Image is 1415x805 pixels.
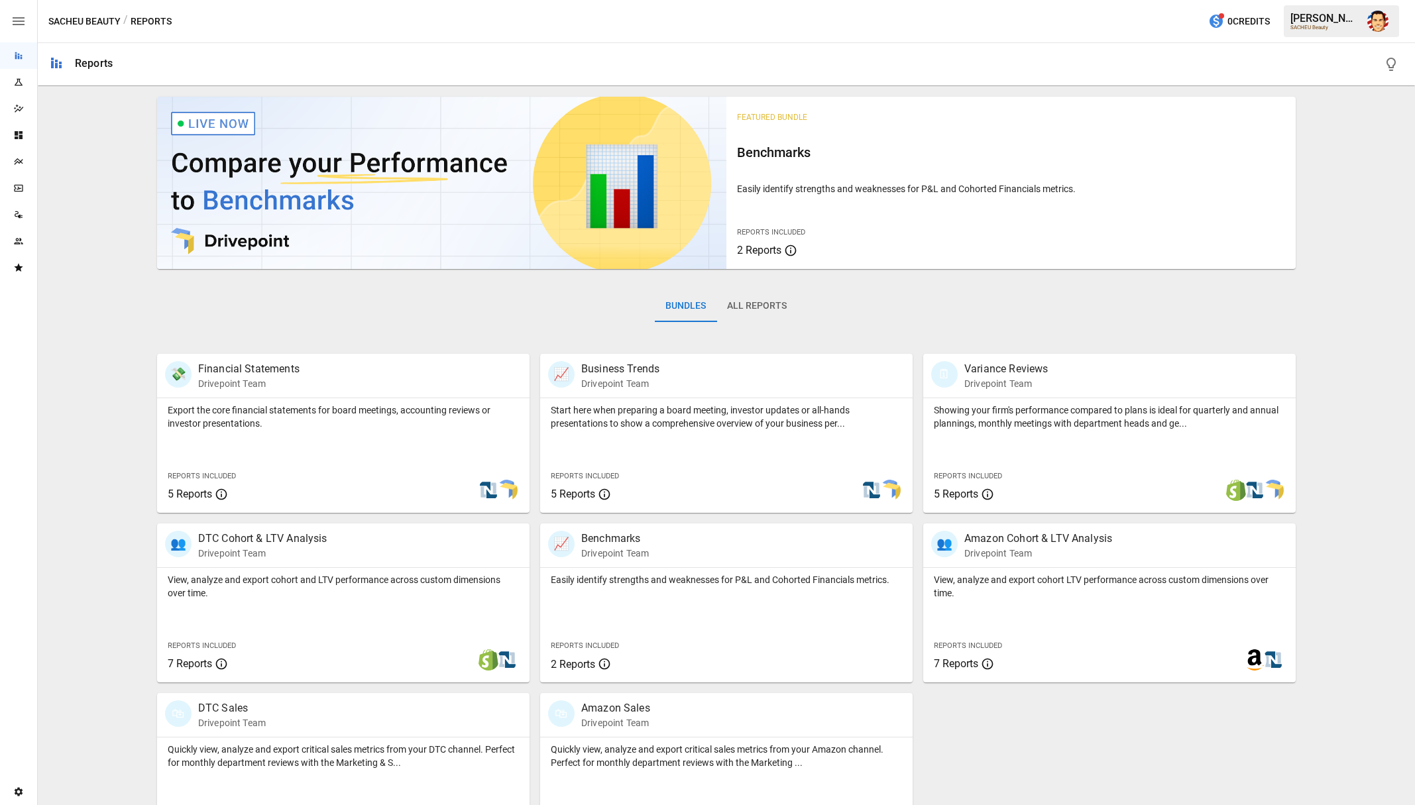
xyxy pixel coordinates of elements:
[198,700,266,716] p: DTC Sales
[1244,480,1265,501] img: netsuite
[75,57,113,70] div: Reports
[168,573,519,600] p: View, analyze and export cohort and LTV performance across custom dimensions over time.
[934,573,1285,600] p: View, analyze and export cohort LTV performance across custom dimensions over time.
[581,361,659,377] p: Business Trends
[548,361,575,388] div: 📈
[737,113,807,122] span: Featured Bundle
[737,182,1285,195] p: Easily identify strengths and weaknesses for P&L and Cohorted Financials metrics.
[551,641,619,650] span: Reports Included
[198,716,266,729] p: Drivepoint Team
[737,244,781,256] span: 2 Reports
[581,531,649,547] p: Benchmarks
[551,743,902,769] p: Quickly view, analyze and export critical sales metrics from your Amazon channel. Perfect for mon...
[964,531,1112,547] p: Amazon Cohort & LTV Analysis
[655,290,716,322] button: Bundles
[1290,25,1359,30] div: SACHEU Beauty
[964,377,1048,390] p: Drivepoint Team
[581,700,650,716] p: Amazon Sales
[478,480,499,501] img: netsuite
[168,657,212,670] span: 7 Reports
[581,377,659,390] p: Drivepoint Team
[168,641,236,650] span: Reports Included
[198,377,300,390] p: Drivepoint Team
[165,361,192,388] div: 💸
[581,716,650,729] p: Drivepoint Team
[548,700,575,727] div: 🛍
[168,472,236,480] span: Reports Included
[496,480,518,501] img: smart model
[879,480,901,501] img: smart model
[1263,649,1284,671] img: netsuite
[934,403,1285,430] p: Showing your firm's performance compared to plans is ideal for quarterly and annual plannings, mo...
[198,547,327,560] p: Drivepoint Team
[716,290,797,322] button: All Reports
[198,531,327,547] p: DTC Cohort & LTV Analysis
[934,641,1002,650] span: Reports Included
[964,361,1048,377] p: Variance Reviews
[1203,9,1275,34] button: 0Credits
[548,531,575,557] div: 📈
[123,13,128,30] div: /
[1227,13,1270,30] span: 0 Credits
[157,97,726,269] img: video thumbnail
[934,657,978,670] span: 7 Reports
[551,403,902,430] p: Start here when preparing a board meeting, investor updates or all-hands presentations to show a ...
[198,361,300,377] p: Financial Statements
[1367,11,1388,32] img: Austin Gardner-Smith
[168,403,519,430] p: Export the core financial statements for board meetings, accounting reviews or investor presentat...
[496,649,518,671] img: netsuite
[478,649,499,671] img: shopify
[551,573,902,586] p: Easily identify strengths and weaknesses for P&L and Cohorted Financials metrics.
[1359,3,1396,40] button: Austin Gardner-Smith
[581,547,649,560] p: Drivepoint Team
[861,480,882,501] img: netsuite
[551,488,595,500] span: 5 Reports
[551,658,595,671] span: 2 Reports
[964,547,1112,560] p: Drivepoint Team
[737,142,1285,163] h6: Benchmarks
[168,743,519,769] p: Quickly view, analyze and export critical sales metrics from your DTC channel. Perfect for monthl...
[934,488,978,500] span: 5 Reports
[1263,480,1284,501] img: smart model
[551,472,619,480] span: Reports Included
[165,700,192,727] div: 🛍
[1290,12,1359,25] div: [PERSON_NAME]
[934,472,1002,480] span: Reports Included
[165,531,192,557] div: 👥
[1225,480,1247,501] img: shopify
[48,13,121,30] button: SACHEU Beauty
[737,228,805,237] span: Reports Included
[168,488,212,500] span: 5 Reports
[931,531,958,557] div: 👥
[931,361,958,388] div: 🗓
[1244,649,1265,671] img: amazon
